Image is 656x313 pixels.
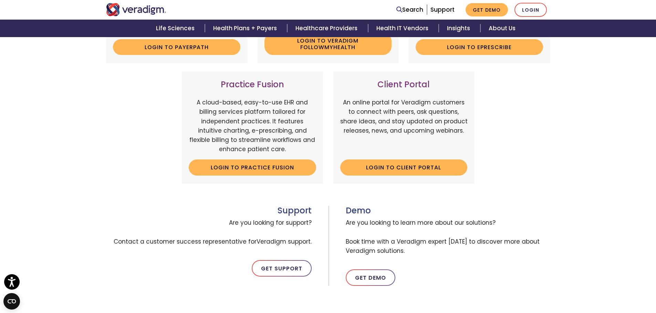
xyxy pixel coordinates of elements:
[189,98,316,154] p: A cloud-based, easy-to-use EHR and billing services platform tailored for independent practices. ...
[106,3,166,16] img: Veradigm logo
[416,39,543,55] a: Login to ePrescribe
[264,33,392,55] a: Login to Veradigm FollowMyHealth
[287,20,368,37] a: Healthcare Providers
[257,237,312,246] span: Veradigm support.
[113,39,240,55] a: Login to Payerpath
[346,215,550,258] span: Are you looking to learn more about our solutions? Book time with a Veradigm expert [DATE] to dis...
[252,260,312,277] a: Get Support
[430,5,455,14] a: Support
[3,293,20,310] button: Open CMP widget
[439,20,480,37] a: Insights
[480,20,524,37] a: About Us
[519,78,648,305] iframe: Drift Chat Widget
[340,159,468,175] a: Login to Client Portal
[466,3,508,16] a: Get Demo
[396,5,423,14] a: Search
[148,20,205,37] a: Life Sciences
[346,206,550,216] h3: Demo
[189,80,316,90] h3: Practice Fusion
[340,80,468,90] h3: Client Portal
[340,98,468,154] p: An online portal for Veradigm customers to connect with peers, ask questions, share ideas, and st...
[106,215,312,249] span: Are you looking for support? Contact a customer success representative for
[205,20,287,37] a: Health Plans + Payers
[514,3,547,17] a: Login
[346,269,395,286] a: Get Demo
[189,159,316,175] a: Login to Practice Fusion
[106,206,312,216] h3: Support
[368,20,439,37] a: Health IT Vendors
